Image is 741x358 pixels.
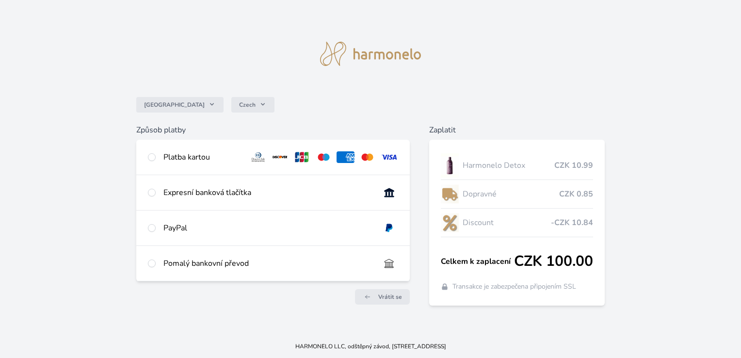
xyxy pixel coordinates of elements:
img: mc.svg [358,151,376,163]
div: PayPal [163,222,372,234]
button: Czech [231,97,274,113]
img: visa.svg [380,151,398,163]
span: Transakce je zabezpečena připojením SSL [452,282,576,292]
h6: Způsob platby [136,124,409,136]
img: delivery-lo.png [441,182,459,206]
span: Vrátit se [378,293,402,301]
span: Discount [463,217,550,228]
img: diners.svg [249,151,267,163]
img: discount-lo.png [441,211,459,235]
h6: Zaplatit [429,124,605,136]
span: Celkem k zaplacení [441,256,514,267]
span: Czech [239,101,256,109]
div: Pomalý bankovní převod [163,258,372,269]
img: bankTransfer_IBAN.svg [380,258,398,269]
span: Dopravné [463,188,559,200]
div: Platba kartou [163,151,242,163]
a: Vrátit se [355,289,410,305]
img: onlineBanking_CZ.svg [380,187,398,198]
div: Expresní banková tlačítka [163,187,372,198]
img: discover.svg [271,151,289,163]
span: CZK 0.85 [559,188,593,200]
span: CZK 100.00 [514,253,593,270]
span: CZK 10.99 [554,160,593,171]
button: [GEOGRAPHIC_DATA] [136,97,224,113]
img: maestro.svg [315,151,333,163]
img: amex.svg [337,151,354,163]
img: jcb.svg [293,151,311,163]
span: -CZK 10.84 [551,217,593,228]
span: Harmonelo Detox [463,160,554,171]
span: [GEOGRAPHIC_DATA] [144,101,205,109]
img: paypal.svg [380,222,398,234]
img: DETOX_se_stinem_x-lo.jpg [441,153,459,178]
img: logo.svg [320,42,421,66]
